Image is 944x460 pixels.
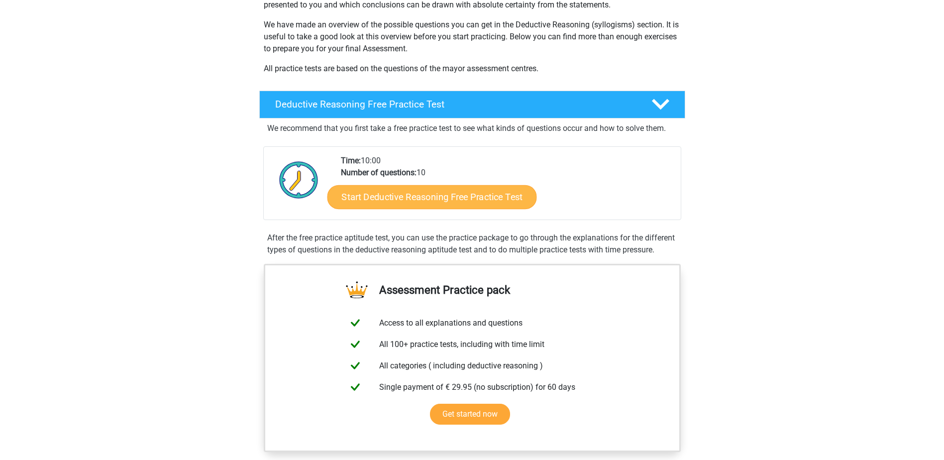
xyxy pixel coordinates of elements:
div: After the free practice aptitude test, you can use the practice package to go through the explana... [263,232,681,256]
p: We recommend that you first take a free practice test to see what kinds of questions occur and ho... [267,122,677,134]
div: 10:00 10 [333,155,680,220]
a: Start Deductive Reasoning Free Practice Test [327,185,536,209]
a: Deductive Reasoning Free Practice Test [255,91,689,118]
p: All practice tests are based on the questions of the mayor assessment centres. [264,63,681,75]
b: Time: [341,156,361,165]
a: Get started now [430,404,510,425]
p: We have made an overview of the possible questions you can get in the Deductive Reasoning (syllog... [264,19,681,55]
img: Clock [274,155,324,205]
h4: Deductive Reasoning Free Practice Test [275,99,635,110]
b: Number of questions: [341,168,417,177]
